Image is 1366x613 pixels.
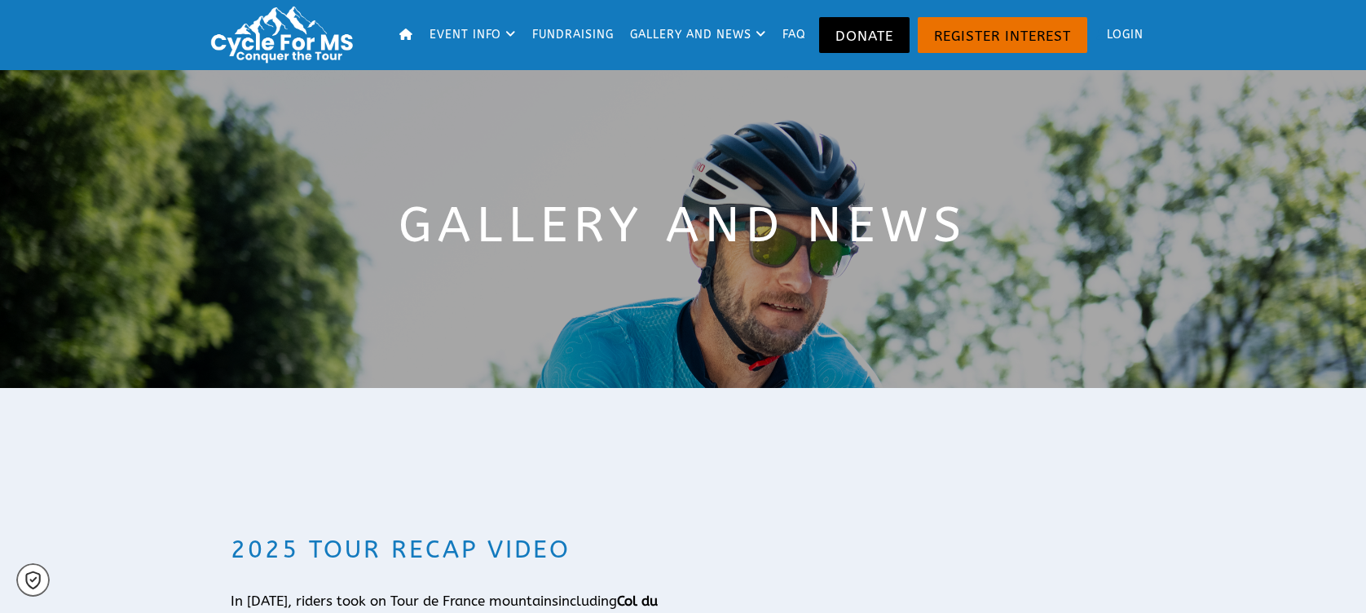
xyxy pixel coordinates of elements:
[819,17,910,53] a: Donate
[16,563,50,597] a: Cookie settings
[558,593,617,609] span: including
[918,17,1087,53] a: Register Interest
[399,196,967,254] span: Gallery and news
[231,533,659,566] h2: 2025 Tour Recap Video
[1091,8,1150,62] a: Login
[204,4,367,65] img: Logo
